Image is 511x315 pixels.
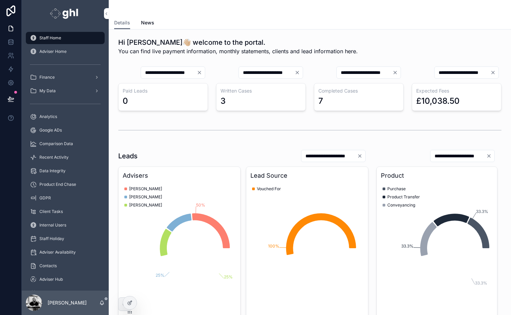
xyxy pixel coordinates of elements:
span: Conveyancing [387,202,415,208]
h3: Lead Source [250,171,364,180]
a: Adviser Availability [26,246,105,258]
button: Clear [295,70,303,75]
span: Adviser Availability [39,250,76,255]
span: Recent Activity [39,155,69,160]
a: Comparison Data [26,138,105,150]
a: Analytics [26,111,105,123]
h3: Expected Fees [416,87,497,94]
span: Purchase [387,186,406,192]
span: GDPR [39,195,51,201]
span: Staff Home [39,35,61,41]
span: Adviser Home [39,49,67,54]
button: Clear [486,153,494,159]
a: Details [114,17,130,29]
span: Internal Users [39,222,66,228]
a: Meet The Team [26,287,105,299]
a: Finance [26,71,105,83]
span: [PERSON_NAME] [129,194,162,200]
span: Adviser Hub [39,277,63,282]
button: Clear [197,70,205,75]
span: Finance [39,75,55,80]
a: Recent Activity [26,151,105,163]
span: [PERSON_NAME] [129,186,162,192]
span: You can find live payment information, monthly statements, clients and lead information here. [118,47,358,55]
tspan: 50% [196,202,205,208]
a: My Data [26,85,105,97]
button: Clear [357,153,365,159]
h3: Paid Leads [123,87,204,94]
span: Comparison Data [39,141,73,146]
span: Google ADs [39,127,62,133]
tspan: 33.3% [475,280,487,286]
a: Staff Home [26,32,105,44]
div: chart [250,183,364,313]
span: Meet The Team [39,290,70,296]
a: Google ADs [26,124,105,136]
span: [PERSON_NAME] [129,202,162,208]
a: Client Tasks [26,205,105,218]
span: Data Integrity [39,168,66,174]
h3: Advisers [123,171,236,180]
span: Details [114,19,130,26]
a: Adviser Hub [26,273,105,286]
p: [PERSON_NAME] [48,299,87,306]
img: App logo [50,8,80,19]
span: Analytics [39,114,57,119]
h1: Leads [118,151,138,161]
button: Clear [490,70,498,75]
a: Product End Chase [26,178,105,191]
div: 3 [221,96,226,106]
h3: Product [381,171,493,180]
div: 7 [318,96,323,106]
div: 0 [123,96,128,106]
span: My Data [39,88,56,94]
h3: Completed Cases [318,87,399,94]
tspan: 25% [224,274,233,279]
span: Product End Chase [39,182,76,187]
div: scrollable content [22,27,109,291]
a: Internal Users [26,219,105,231]
span: Product Transfer [387,194,420,200]
div: chart [123,183,236,313]
a: Data Integrity [26,165,105,177]
div: £10,038.50 [416,96,460,106]
h3: Written Cases [221,87,301,94]
a: Adviser Home [26,45,105,58]
span: Client Tasks [39,209,63,214]
h1: Hi [PERSON_NAME]👋🏼 welcome to the portal. [118,38,358,47]
a: News [141,17,154,30]
button: Clear [392,70,401,75]
a: Staff Holiday [26,233,105,245]
span: Staff Holiday [39,236,64,241]
tspan: 25% [156,273,164,278]
a: Contacts [26,260,105,272]
span: Contacts [39,263,57,269]
div: chart [381,183,493,313]
span: News [141,19,154,26]
span: Vouched For [257,186,281,192]
a: GDPR [26,192,105,204]
tspan: 33.3% [476,209,489,214]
